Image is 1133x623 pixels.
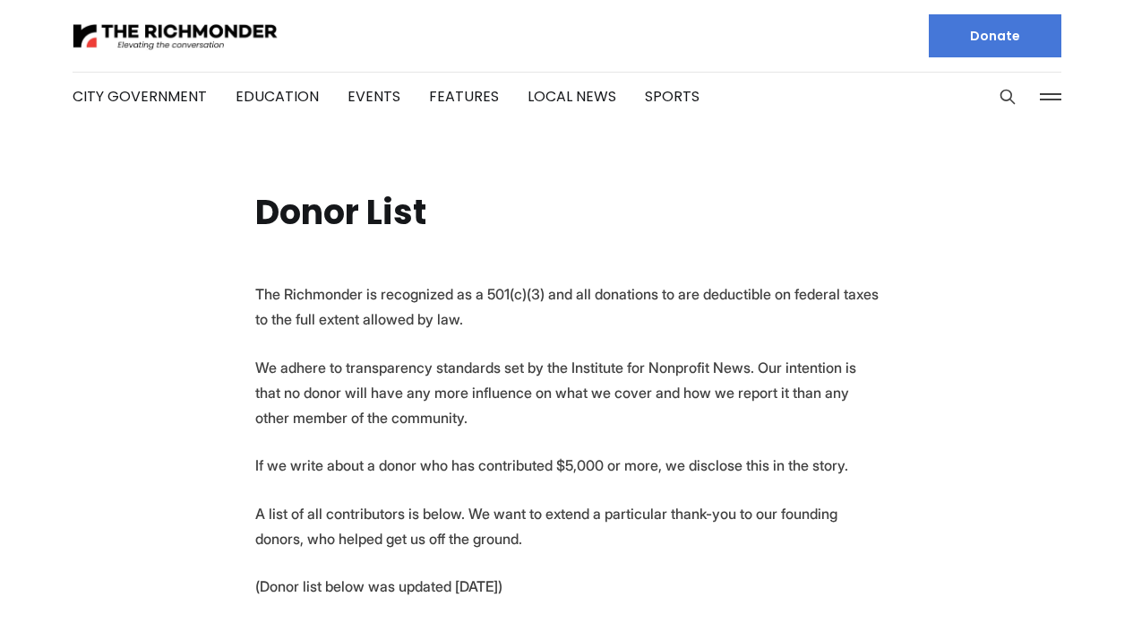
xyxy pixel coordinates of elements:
a: Features [429,86,499,107]
a: Sports [645,86,700,107]
a: City Government [73,86,207,107]
p: The Richmonder is recognized as a 501(c)(3) and all donations to are deductible on federal taxes ... [255,281,879,332]
a: Local News [528,86,616,107]
a: Education [236,86,319,107]
a: Donate [929,14,1061,57]
img: The Richmonder [73,21,279,52]
p: We adhere to transparency standards set by the Institute for Nonprofit News. Our intention is tha... [255,355,879,430]
p: A list of all contributors is below. We want to extend a particular thank-you to our founding don... [255,501,879,551]
p: (Donor list below was updated [DATE]) [255,574,879,599]
h1: Donor List [255,194,426,231]
a: Events [348,86,400,107]
button: Search this site [994,83,1021,110]
p: If we write about a donor who has contributed $5,000 or more, we disclose this in the story. [255,453,879,478]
